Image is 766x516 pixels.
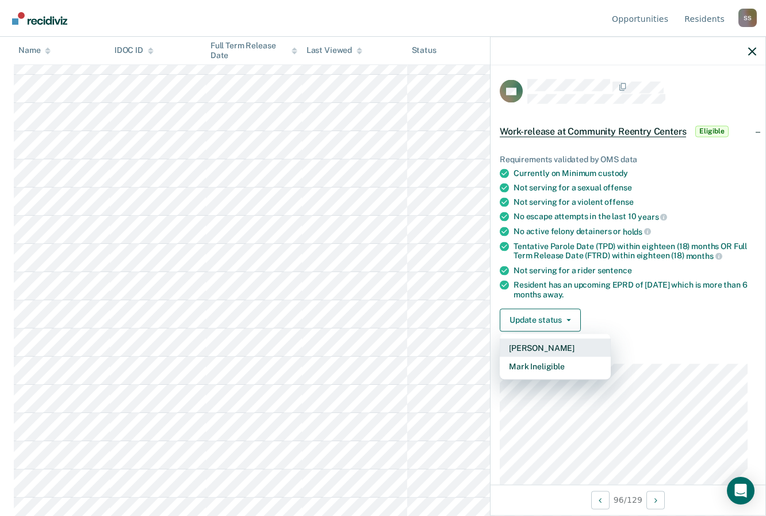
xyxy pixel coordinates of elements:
[543,289,564,299] span: away.
[686,251,722,261] span: months
[695,125,728,137] span: Eligible
[738,9,757,27] button: Profile dropdown button
[114,46,154,56] div: IDOC ID
[591,491,610,509] button: Previous Opportunity
[623,227,651,236] span: holds
[18,46,51,56] div: Name
[500,357,611,375] button: Mark Ineligible
[500,338,611,357] button: [PERSON_NAME]
[491,113,765,150] div: Work-release at Community Reentry CentersEligible
[514,265,756,275] div: Not serving for a rider
[514,241,756,261] div: Tentative Parole Date (TPD) within eighteen (18) months OR Full Term Release Date (FTRD) within e...
[514,212,756,222] div: No escape attempts in the last 10
[491,484,765,515] div: 96 / 129
[500,350,756,360] dt: Incarceration
[598,265,632,274] span: sentence
[412,46,436,56] div: Status
[604,197,633,207] span: offense
[727,477,754,504] div: Open Intercom Messenger
[500,308,581,331] button: Update status
[12,12,67,25] img: Recidiviz
[514,183,756,193] div: Not serving for a sexual
[514,226,756,236] div: No active felony detainers or
[603,183,632,192] span: offense
[307,46,362,56] div: Last Viewed
[514,280,756,299] div: Resident has an upcoming EPRD of [DATE] which is more than 6 months
[514,197,756,207] div: Not serving for a violent
[500,125,686,137] span: Work-release at Community Reentry Centers
[738,9,757,27] div: S S
[210,41,297,60] div: Full Term Release Date
[598,169,628,178] span: custody
[500,154,756,164] div: Requirements validated by OMS data
[500,334,611,380] div: Dropdown Menu
[638,212,667,221] span: years
[646,491,665,509] button: Next Opportunity
[514,169,756,178] div: Currently on Minimum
